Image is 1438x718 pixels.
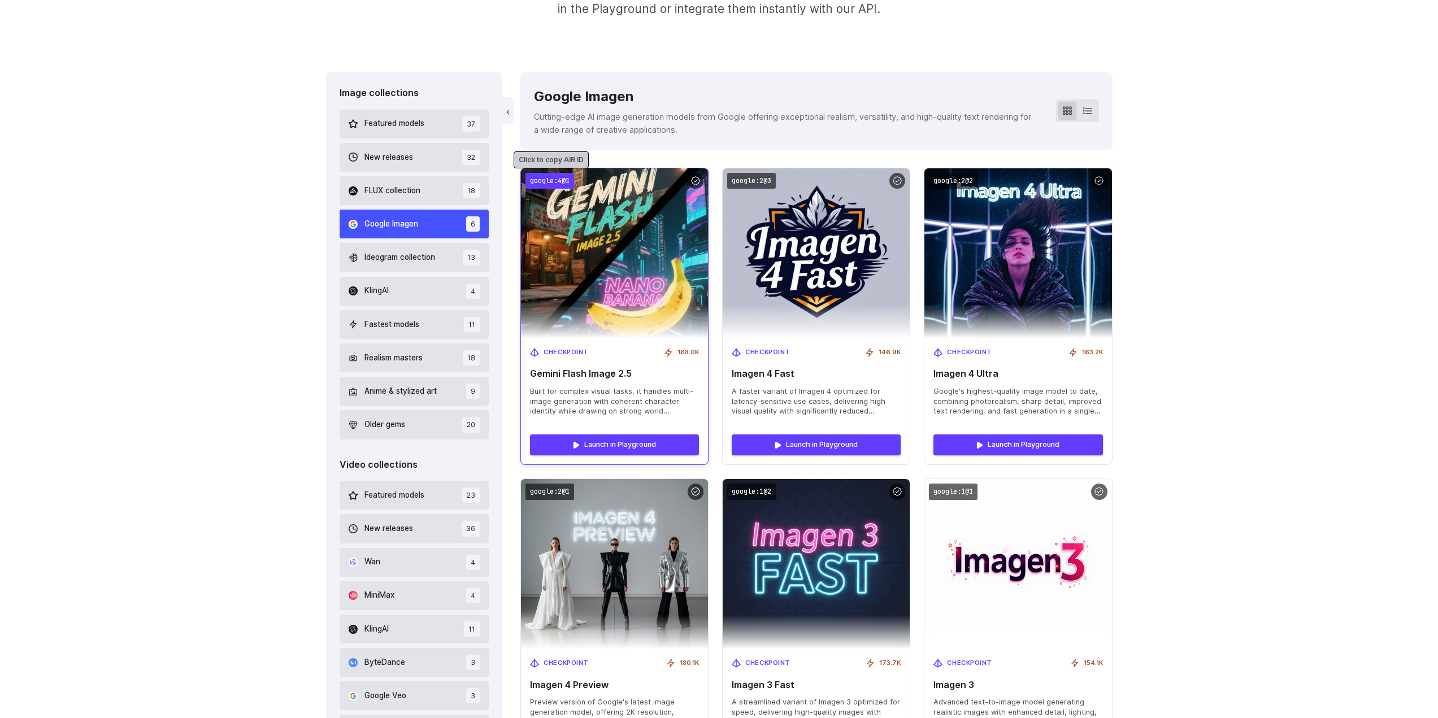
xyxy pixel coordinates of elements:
button: Google Imagen 6 [340,210,489,238]
button: Fastest models 11 [340,310,489,339]
span: 11 [464,621,480,637]
span: Ideogram collection [364,251,435,264]
span: Checkpoint [947,347,992,358]
span: Checkpoint [947,658,992,668]
button: Ideogram collection 13 [340,243,489,272]
span: Google Veo [364,690,406,702]
span: 11 [464,317,480,332]
span: Checkpoint [544,347,589,358]
span: 6 [466,216,480,232]
code: google:1@2 [727,484,776,500]
button: Featured models 23 [340,481,489,510]
button: Older gems 20 [340,410,489,439]
code: google:2@2 [929,173,978,189]
span: FLUX collection [364,185,420,197]
button: New releases 32 [340,143,489,172]
span: 4 [466,284,480,299]
span: Anime & stylized art [364,385,437,398]
span: Imagen 4 Preview [530,680,699,690]
code: google:2@3 [727,173,776,189]
a: Launch in Playground [530,434,699,455]
span: Imagen 3 [933,680,1102,690]
button: KlingAI 4 [340,277,489,306]
span: 36 [462,521,480,536]
span: ByteDance [364,656,405,669]
p: Cutting-edge AI image generation models from Google offering exceptional realism, versatility, an... [534,110,1037,136]
span: Google's highest-quality image model to date, combining photorealism, sharp detail, improved text... [933,386,1102,417]
span: Google Imagen [364,218,418,230]
a: Launch in Playground [732,434,901,455]
img: Gemini Flash Image 2.5 [512,160,718,347]
code: google:2@1 [525,484,574,500]
button: FLUX collection 18 [340,176,489,205]
span: 18 [463,183,480,198]
span: Featured models [364,118,424,130]
span: 168.0K [677,347,699,358]
span: 4 [466,588,480,603]
span: Checkpoint [745,347,790,358]
a: Launch in Playground [933,434,1102,455]
span: 146.9K [879,347,901,358]
button: ‹ [502,97,514,124]
button: ByteDance 3 [340,648,489,677]
span: 4 [466,555,480,570]
button: MiniMax 4 [340,581,489,610]
span: 9 [466,384,480,399]
span: Fastest models [364,319,419,331]
img: Imagen 4 Ultra [924,168,1111,338]
span: 32 [462,150,480,165]
span: 37 [462,116,480,132]
span: KlingAI [364,285,389,297]
button: New releases 36 [340,514,489,543]
span: 18 [463,350,480,365]
div: Image collections [340,86,489,101]
img: Imagen 4 Preview [521,479,708,649]
span: 180.1K [680,658,699,668]
span: Featured models [364,489,424,502]
span: 13 [463,250,480,265]
span: A faster variant of Imagen 4 optimized for latency-sensitive use cases, delivering high visual qu... [732,386,901,417]
img: Imagen 4 Fast [723,168,910,338]
span: Imagen 3 Fast [732,680,901,690]
span: Imagen 4 Fast [732,368,901,379]
span: 154.1K [1084,658,1103,668]
code: google:1@1 [929,484,978,500]
span: 3 [466,688,480,703]
button: KlingAI 11 [340,615,489,643]
span: Gemini Flash Image 2.5 [530,368,699,379]
span: New releases [364,523,413,535]
span: 163.2K [1082,347,1103,358]
span: Wan [364,556,380,568]
button: Realism masters 18 [340,343,489,372]
button: Google Veo 3 [340,681,489,710]
span: Built for complex visual tasks, it handles multi-image generation with coherent character identit... [530,386,699,417]
img: Imagen 3 [924,479,1111,649]
span: 20 [462,417,480,432]
div: Video collections [340,458,489,472]
button: Wan 4 [340,548,489,577]
span: Imagen 4 Ultra [933,368,1102,379]
button: Featured models 37 [340,110,489,138]
span: MiniMax [364,589,394,602]
img: Imagen 3 Fast [723,479,910,649]
div: Google Imagen [534,86,1037,107]
span: 173.7K [879,658,901,668]
span: 3 [466,655,480,670]
code: google:4@1 [525,173,574,189]
span: New releases [364,151,413,164]
span: Checkpoint [745,658,790,668]
span: 23 [462,488,480,503]
span: Realism masters [364,352,423,364]
span: KlingAI [364,623,389,636]
button: Anime & stylized art 9 [340,377,489,406]
span: Checkpoint [544,658,589,668]
span: Older gems [364,419,405,431]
